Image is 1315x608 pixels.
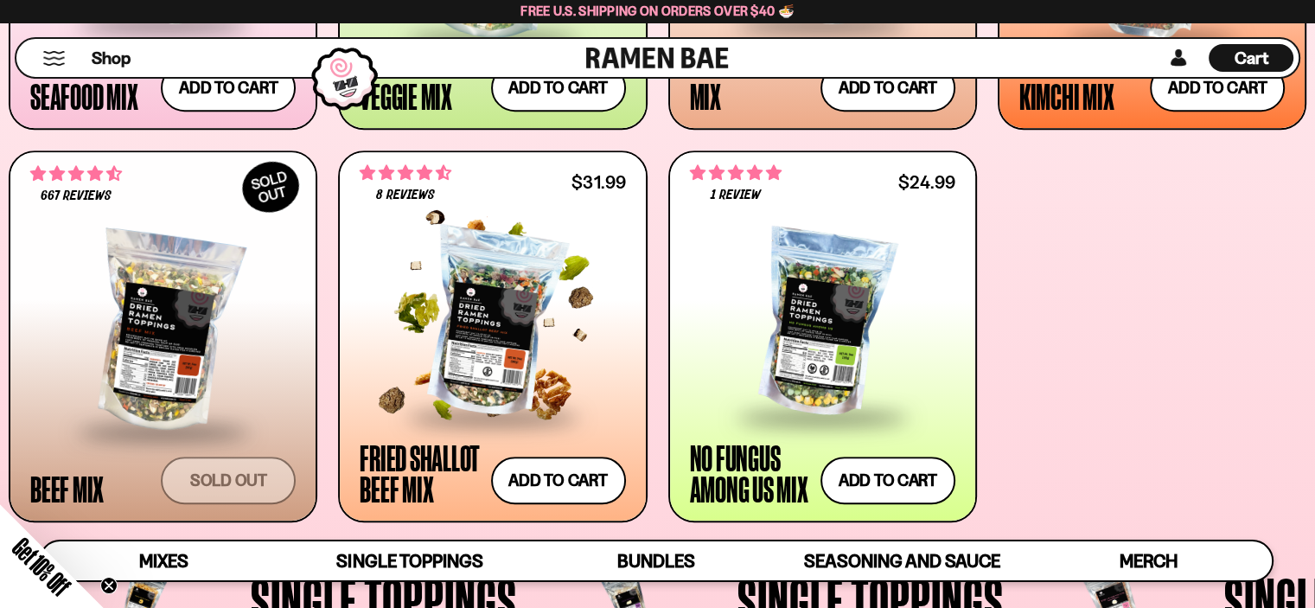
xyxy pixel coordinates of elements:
[804,550,1000,572] span: Seasoning and Sauce
[1209,39,1293,77] a: Cart
[287,541,533,580] a: Single Toppings
[533,541,779,580] a: Bundles
[139,550,188,572] span: Mixes
[92,47,131,70] span: Shop
[1235,48,1268,68] span: Cart
[338,150,647,522] a: 4.62 stars 8 reviews $31.99 Fried Shallot Beef Mix Add to cart
[690,162,782,184] span: 5.00 stars
[376,189,435,202] span: 8 reviews
[1019,80,1114,112] div: Kimchi Mix
[360,442,482,504] div: Fried Shallot Beef Mix
[92,44,131,72] a: Shop
[1025,541,1272,580] a: Merch
[820,457,955,504] button: Add to cart
[30,49,152,112] div: Classic Seafood Mix
[336,550,482,572] span: Single Toppings
[779,541,1025,580] a: Seasoning and Sauce
[520,3,795,19] span: Free U.S. Shipping on Orders over $40 🍜
[42,51,66,66] button: Mobile Menu Trigger
[41,541,287,580] a: Mixes
[898,174,955,190] div: $24.99
[668,150,977,522] a: 5.00 stars 1 review $24.99 No Fungus Among Us Mix Add to cart
[710,189,760,202] span: 1 review
[571,174,625,190] div: $31.99
[690,442,812,504] div: No Fungus Among Us Mix
[233,152,308,221] div: SOLD OUT
[9,150,317,522] a: SOLDOUT 4.64 stars 667 reviews Beef Mix Sold out
[690,49,812,112] div: Spicy Garlic Mix
[360,162,451,184] span: 4.62 stars
[360,80,452,112] div: Veggie Mix
[30,163,122,185] span: 4.64 stars
[8,533,75,600] span: Get 10% Off
[617,550,695,572] span: Bundles
[30,473,104,504] div: Beef Mix
[491,457,626,504] button: Add to cart
[100,577,118,594] button: Close teaser
[1120,550,1178,572] span: Merch
[41,189,112,203] span: 667 reviews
